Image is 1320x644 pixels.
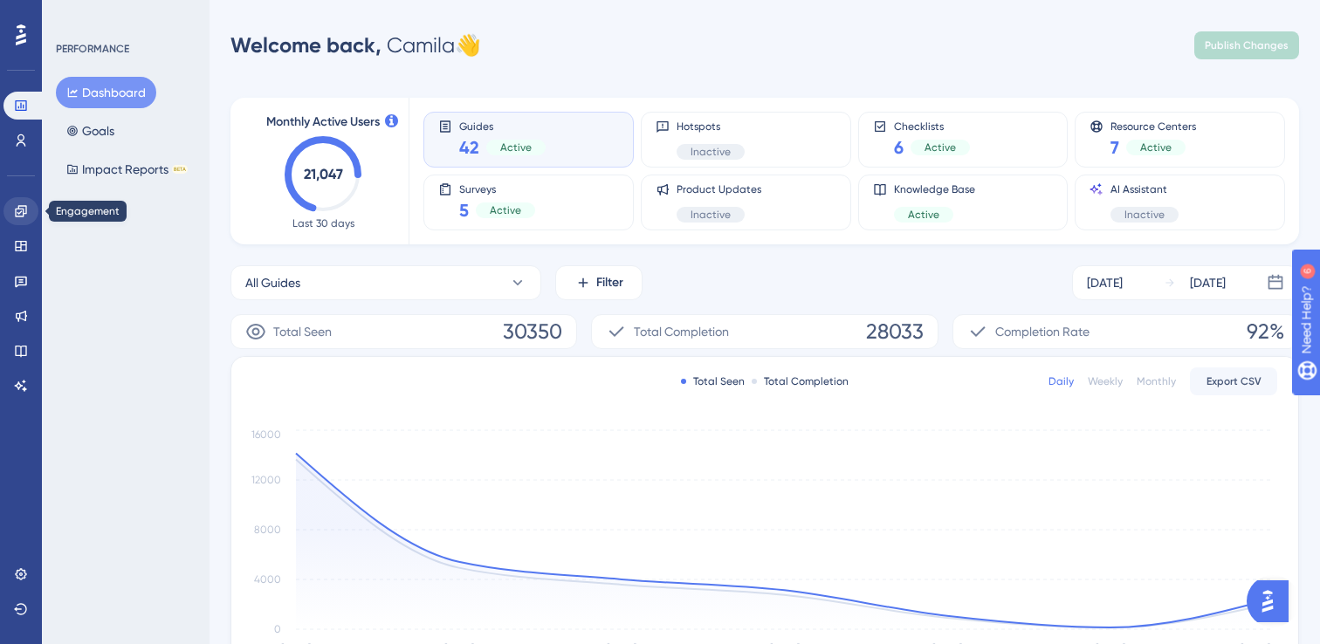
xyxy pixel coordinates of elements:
[230,32,382,58] span: Welcome back,
[490,203,521,217] span: Active
[1190,272,1226,293] div: [DATE]
[677,182,761,196] span: Product Updates
[41,4,109,25] span: Need Help?
[172,165,188,174] div: BETA
[596,272,623,293] span: Filter
[500,140,532,154] span: Active
[1190,367,1277,395] button: Export CSV
[1110,120,1196,132] span: Resource Centers
[1194,31,1299,59] button: Publish Changes
[273,321,332,342] span: Total Seen
[866,318,924,346] span: 28033
[251,474,281,486] tspan: 12000
[1124,208,1165,222] span: Inactive
[1205,38,1289,52] span: Publish Changes
[230,265,541,300] button: All Guides
[1137,374,1176,388] div: Monthly
[555,265,643,300] button: Filter
[894,182,975,196] span: Knowledge Base
[894,120,970,132] span: Checklists
[634,321,729,342] span: Total Completion
[908,208,939,222] span: Active
[254,524,281,536] tspan: 8000
[1088,374,1123,388] div: Weekly
[245,272,300,293] span: All Guides
[56,77,156,108] button: Dashboard
[459,135,479,160] span: 42
[121,9,127,23] div: 6
[274,623,281,635] tspan: 0
[304,166,343,182] text: 21,047
[677,120,745,134] span: Hotspots
[691,208,731,222] span: Inactive
[1048,374,1074,388] div: Daily
[292,216,354,230] span: Last 30 days
[691,145,731,159] span: Inactive
[1247,575,1299,627] iframe: UserGuiding AI Assistant Launcher
[1207,374,1262,388] span: Export CSV
[459,182,535,195] span: Surveys
[251,428,281,441] tspan: 16000
[752,374,849,388] div: Total Completion
[503,318,562,346] span: 30350
[56,115,125,147] button: Goals
[1087,272,1123,293] div: [DATE]
[1247,318,1284,346] span: 92%
[925,140,956,154] span: Active
[56,154,198,185] button: Impact ReportsBETA
[266,112,380,133] span: Monthly Active Users
[459,120,546,132] span: Guides
[1110,182,1179,196] span: AI Assistant
[681,374,745,388] div: Total Seen
[56,42,129,56] div: PERFORMANCE
[230,31,481,59] div: Camila 👋
[1140,140,1172,154] span: Active
[254,573,281,586] tspan: 4000
[995,321,1090,342] span: Completion Rate
[1110,135,1119,160] span: 7
[459,198,469,223] span: 5
[894,135,904,160] span: 6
